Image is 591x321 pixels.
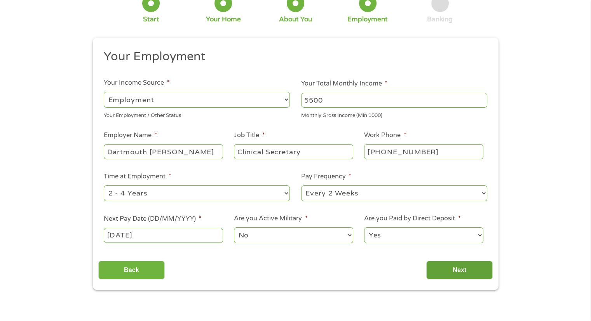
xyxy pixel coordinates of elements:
input: Cashier [234,144,353,159]
div: Your Home [206,15,241,24]
input: Next [426,261,493,280]
div: Your Employment / Other Status [104,109,290,120]
label: Are you Paid by Direct Deposit [364,215,460,223]
label: Work Phone [364,131,406,140]
label: Next Pay Date (DD/MM/YYYY) [104,215,201,223]
label: Employer Name [104,131,157,140]
input: Walmart [104,144,223,159]
label: Are you Active Military [234,215,307,223]
label: Pay Frequency [301,173,351,181]
div: Employment [347,15,388,24]
h2: Your Employment [104,49,481,65]
input: (231) 754-4010 [364,144,483,159]
div: About You [279,15,312,24]
label: Time at Employment [104,173,171,181]
label: Your Income Source [104,79,169,87]
div: Banking [427,15,453,24]
div: Start [143,15,159,24]
div: Monthly Gross Income (Min 1000) [301,109,487,120]
label: Job Title [234,131,265,140]
input: Back [98,261,165,280]
input: Use the arrow keys to pick a date [104,228,223,242]
label: Your Total Monthly Income [301,80,387,88]
input: 1800 [301,93,487,108]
